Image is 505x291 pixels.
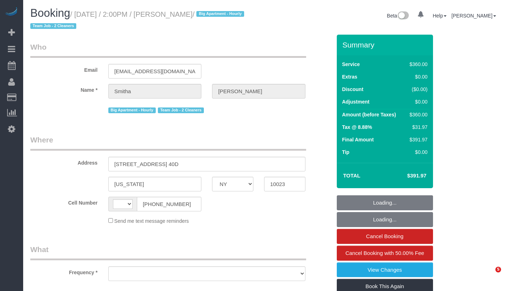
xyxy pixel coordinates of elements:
span: Send me text message reminders [114,218,189,224]
strong: Total [343,172,361,179]
span: Booking [30,7,70,19]
span: Big Apartment - Hourly [196,11,244,17]
input: City [108,177,202,191]
img: Automaid Logo [4,7,19,17]
label: Tax @ 8.88% [342,124,372,131]
iframe: Intercom live chat [481,267,498,284]
div: $31.97 [407,124,427,131]
legend: Who [30,42,306,58]
input: Cell Number [137,197,202,211]
div: $0.00 [407,98,427,105]
span: Big Apartment - Hourly [108,107,156,113]
label: Email [25,64,103,74]
a: View Changes [337,262,433,277]
label: Final Amount [342,136,374,143]
img: New interface [397,11,409,21]
a: Cancel Booking with 50.00% Fee [337,246,433,261]
label: Extras [342,73,357,80]
div: $360.00 [407,61,427,68]
div: $391.97 [407,136,427,143]
legend: Where [30,135,306,151]
h4: $391.97 [386,173,426,179]
label: Cell Number [25,197,103,206]
span: Team Job - 2 Cleaners [30,23,76,29]
input: Zip Code [264,177,305,191]
label: Address [25,157,103,166]
label: Tip [342,149,350,156]
span: Team Job - 2 Cleaners [158,107,204,113]
label: Discount [342,86,364,93]
a: Beta [387,13,409,19]
h3: Summary [342,41,429,49]
label: Adjustment [342,98,370,105]
label: Frequency * [25,266,103,276]
input: Last Name [212,84,305,99]
input: Email [108,64,202,79]
a: [PERSON_NAME] [452,13,496,19]
label: Name * [25,84,103,94]
div: ($0.00) [407,86,427,93]
span: Cancel Booking with 50.00% Fee [345,250,424,256]
span: 5 [495,267,501,272]
div: $360.00 [407,111,427,118]
a: Cancel Booking [337,229,433,244]
a: Help [433,13,447,19]
label: Amount (before Taxes) [342,111,396,118]
div: $0.00 [407,73,427,80]
label: Service [342,61,360,68]
div: $0.00 [407,149,427,156]
input: First Name [108,84,202,99]
legend: What [30,244,306,260]
small: / [DATE] / 2:00PM / [PERSON_NAME] [30,10,246,30]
